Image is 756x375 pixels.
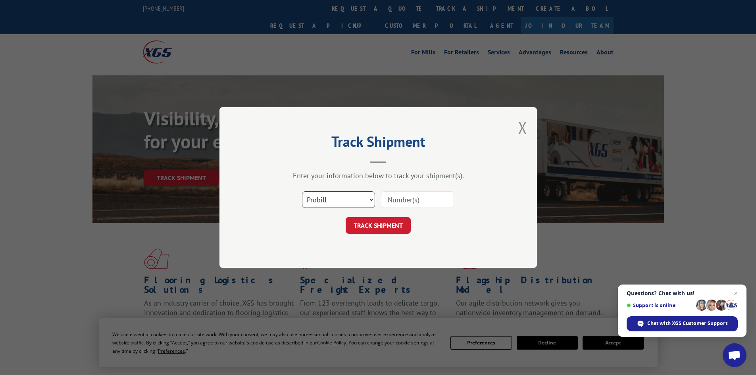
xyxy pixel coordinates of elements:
[723,343,746,367] div: Open chat
[518,117,527,138] button: Close modal
[731,288,741,298] span: Close chat
[259,171,497,180] div: Enter your information below to track your shipment(s).
[627,302,693,308] span: Support is online
[346,217,411,234] button: TRACK SHIPMENT
[627,316,738,331] div: Chat with XGS Customer Support
[647,320,727,327] span: Chat with XGS Customer Support
[627,290,738,296] span: Questions? Chat with us!
[381,191,454,208] input: Number(s)
[259,136,497,151] h2: Track Shipment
